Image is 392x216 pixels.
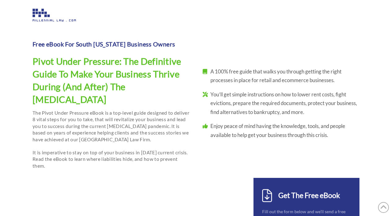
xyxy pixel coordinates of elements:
[210,119,359,142] li: Enjoy peace of mind having the knowledge, tools, and people available to help get your business t...
[278,190,350,200] h1: Get The Free eBook
[33,40,187,49] p: Free eBook For South [US_STATE] Business Owners
[33,9,76,21] img: Image
[33,150,188,169] span: It is imperative to stay on top of your business in [DATE] current crisis. Read the eBook to lear...
[33,110,189,142] span: The Pivot Under Pressure eBook is a top-level guide designed to deliver 8 vital steps for you to ...
[210,87,359,119] li: You’ll get simple instructions on how to lower rent costs, fight evictions, prepare the required ...
[378,202,389,213] a: Back to Top
[210,64,359,87] li: A 100% free guide that walks you through getting the right processes in place for retail and ecom...
[33,55,181,106] h1: Pivot Under Pressure: The Definitive Guide To Make Your Business Thrive During (And After) The [M...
